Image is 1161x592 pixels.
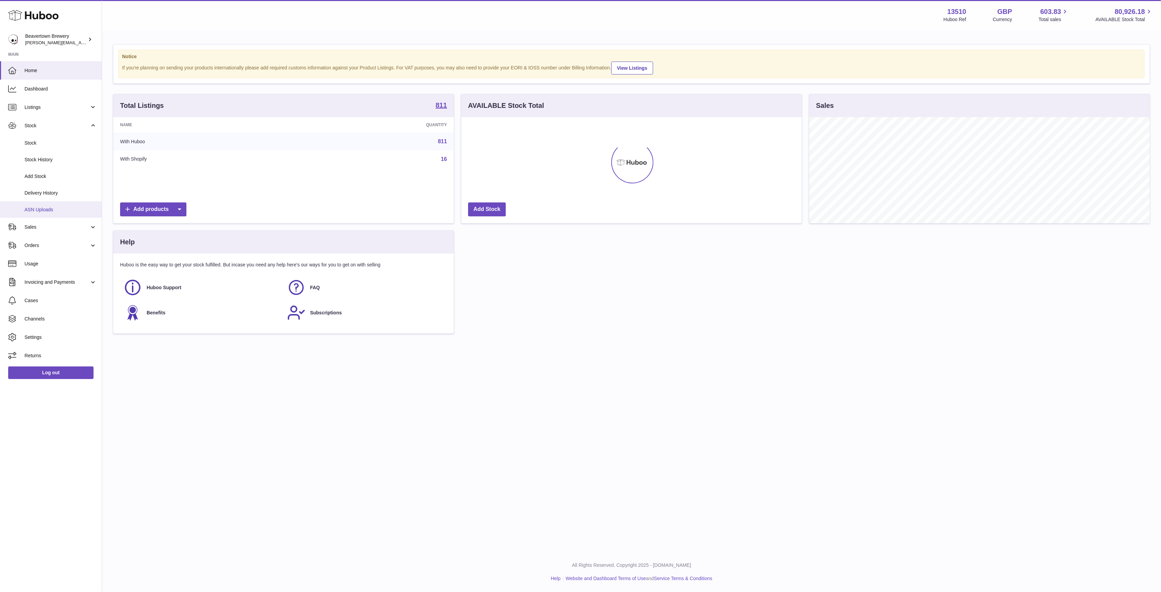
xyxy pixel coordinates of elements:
img: Matthew.McCormack@beavertownbrewery.co.uk [8,34,18,45]
a: Add products [120,202,186,216]
span: Huboo Support [147,284,181,291]
span: AVAILABLE Stock Total [1095,16,1153,23]
h3: AVAILABLE Stock Total [468,101,544,110]
a: 80,926.18 AVAILABLE Stock Total [1095,7,1153,23]
div: Currency [993,16,1012,23]
h3: Help [120,237,135,247]
span: Benefits [147,310,165,316]
th: Quantity [297,117,454,133]
a: Huboo Support [123,278,280,297]
span: Subscriptions [310,310,342,316]
span: Usage [24,261,97,267]
a: 603.83 Total sales [1039,7,1069,23]
span: Total sales [1039,16,1069,23]
span: [PERSON_NAME][EMAIL_ADDRESS][PERSON_NAME][DOMAIN_NAME] [25,40,173,45]
li: and [563,575,712,582]
a: Benefits [123,303,280,322]
span: Dashboard [24,86,97,92]
span: Returns [24,352,97,359]
span: FAQ [310,284,320,291]
p: Huboo is the easy way to get your stock fulfilled. But incase you need any help here's our ways f... [120,262,447,268]
span: Invoicing and Payments [24,279,89,285]
span: Cases [24,297,97,304]
span: Orders [24,242,89,249]
td: With Huboo [113,133,297,150]
div: Huboo Ref [944,16,966,23]
span: ASN Uploads [24,207,97,213]
h3: Total Listings [120,101,164,110]
a: Website and Dashboard Terms of Use [566,576,646,581]
p: All Rights Reserved. Copyright 2025 - [DOMAIN_NAME] [107,562,1156,569]
a: 811 [438,138,447,144]
a: Service Terms & Conditions [654,576,712,581]
span: Stock History [24,157,97,163]
strong: Notice [122,53,1141,60]
h3: Sales [816,101,834,110]
span: Add Stock [24,173,97,180]
a: Help [551,576,561,581]
span: Stock [24,140,97,146]
a: Log out [8,366,94,379]
span: Delivery History [24,190,97,196]
span: Settings [24,334,97,341]
span: Stock [24,122,89,129]
strong: GBP [997,7,1012,16]
span: Home [24,67,97,74]
span: Sales [24,224,89,230]
span: Channels [24,316,97,322]
div: Beavertown Brewery [25,33,86,46]
span: 603.83 [1040,7,1061,16]
a: Subscriptions [287,303,444,322]
a: 811 [436,102,447,110]
span: 80,926.18 [1115,7,1145,16]
strong: 13510 [947,7,966,16]
a: Add Stock [468,202,506,216]
td: With Shopify [113,150,297,168]
th: Name [113,117,297,133]
a: FAQ [287,278,444,297]
a: 16 [441,156,447,162]
a: View Listings [611,62,653,75]
div: If you're planning on sending your products internationally please add required customs informati... [122,61,1141,75]
span: Listings [24,104,89,111]
strong: 811 [436,102,447,109]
